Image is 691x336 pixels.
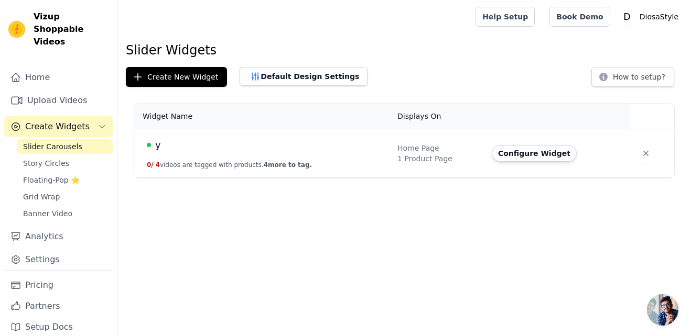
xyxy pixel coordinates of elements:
button: Delete widget [636,144,655,163]
div: Open chat [647,294,678,326]
text: D [623,12,630,22]
a: Grid Wrap [17,189,113,204]
span: Banner Video [23,208,72,219]
div: Home Page [397,143,479,153]
span: Live Published [147,143,151,147]
div: 1 Product Page [397,153,479,164]
a: Upload Videos [4,90,113,111]
span: 4 more to tag. [264,161,312,169]
a: Pricing [4,275,113,296]
span: 0 / [147,161,154,169]
span: y [155,138,161,152]
img: Vizup [8,21,25,38]
p: DiosaStyle [635,7,683,26]
h1: Slider Widgets [126,42,683,59]
a: Banner Video [17,206,113,221]
button: How to setup? [591,67,674,87]
a: Settings [4,249,113,270]
button: D DiosaStyle [619,7,683,26]
a: How to setup? [591,74,674,84]
span: Floating-Pop ⭐ [23,175,80,185]
a: Slider Carousels [17,139,113,154]
span: Grid Wrap [23,192,60,202]
span: Vizup Shoppable Videos [34,10,109,48]
a: Help Setup [476,7,535,27]
span: Story Circles [23,158,69,169]
a: Book Demo [549,7,610,27]
span: Slider Carousels [23,141,82,152]
a: Partners [4,296,113,317]
button: Create Widgets [4,116,113,137]
span: 4 [156,161,160,169]
button: Default Design Settings [240,67,368,86]
a: Home [4,67,113,88]
a: Floating-Pop ⭐ [17,173,113,187]
a: Story Circles [17,156,113,171]
th: Widget Name [134,104,391,129]
button: Create New Widget [126,67,227,87]
button: 0/ 4videos are tagged with products.4more to tag. [147,161,312,169]
button: Configure Widget [492,145,577,162]
th: Displays On [391,104,485,129]
span: Create Widgets [25,120,90,133]
a: Analytics [4,226,113,247]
